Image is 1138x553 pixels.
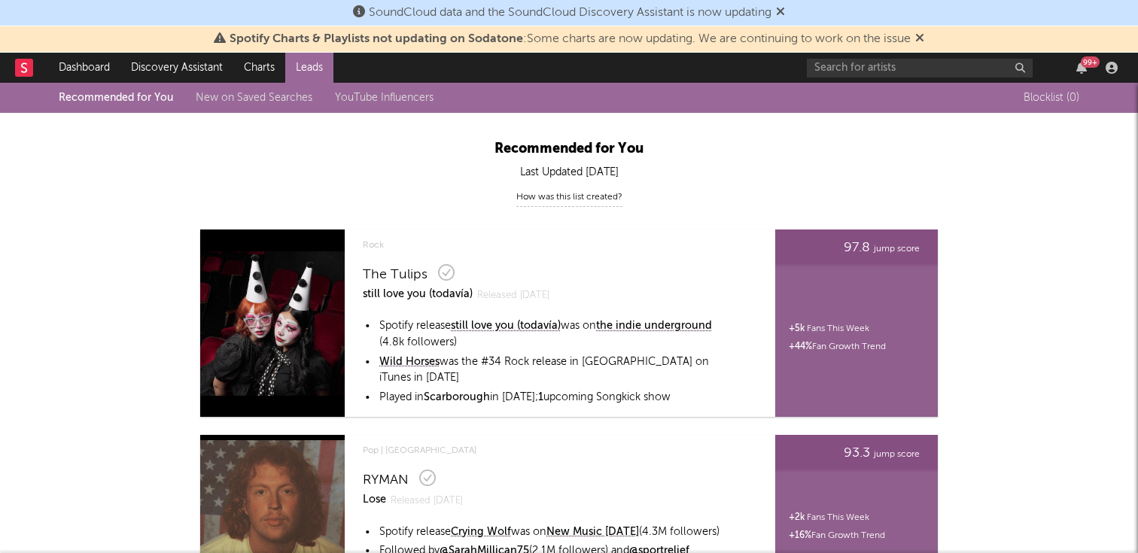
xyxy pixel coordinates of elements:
td: • [364,389,377,407]
span: ( 0 ) [1066,89,1079,107]
a: New Music [DATE] [546,524,639,541]
div: How was this list created? [516,188,622,207]
div: jump score [784,239,920,258]
span: Pop | [GEOGRAPHIC_DATA] [363,442,738,460]
td: Spotify release was on (4.8k followers) [379,318,736,351]
a: Leads [285,53,333,83]
td: Played in in [DATE]; upcoming Songkick show [379,389,736,407]
a: still love you (todavía) [451,318,561,335]
span: + 5k [789,324,805,333]
span: + 2k [789,513,805,522]
td: • [364,354,377,387]
span: Rock [363,236,738,254]
span: Spotify Charts & Playlists not updating on Sodatone [230,33,523,45]
a: Wild Horses [379,354,440,371]
a: Discovery Assistant [120,53,233,83]
div: Fans This Week [789,509,869,527]
a: Crying Wolf [451,524,511,541]
span: Dismiss [915,33,924,45]
div: 99 + [1081,56,1100,68]
div: jump score [784,444,920,463]
span: 1 [538,392,543,403]
a: Lose [363,489,386,511]
span: Blocklist [1024,93,1079,103]
div: Fan Growth Trend [789,338,886,356]
div: Fan Growth Trend [789,527,885,545]
td: was the #34 Rock release in [GEOGRAPHIC_DATA] on iTunes in [DATE] [379,354,736,387]
span: 97.8 [844,239,870,257]
div: The Tulips [363,266,428,284]
span: Released [DATE] [477,286,549,305]
div: Last Updated [DATE] [155,163,983,181]
span: Recommended for You [494,142,644,156]
span: +16% [789,531,811,540]
input: Search for artists [807,59,1033,77]
a: YouTube Influencers [335,93,434,103]
span: SoundCloud data and the SoundCloud Discovery Assistant is now updating [369,7,771,19]
span: Released [DATE] [391,491,463,511]
a: still love you (todavía) [363,284,473,305]
a: Charts [233,53,285,83]
div: RYMAN [363,471,409,489]
td: Spotify release was on (4.3M followers) [379,524,720,542]
span: 93.3 [844,444,870,462]
button: 99+ [1076,62,1087,74]
a: Dashboard [48,53,120,83]
span: Dismiss [776,7,785,19]
span: Scarborough [424,392,490,403]
span: : Some charts are now updating. We are continuing to work on the issue [230,33,911,45]
div: Fans This Week [789,320,869,338]
span: +44% [789,342,812,351]
a: New on Saved Searches [196,93,312,103]
td: • [364,524,377,542]
td: • [364,318,377,351]
a: the indie underground [596,318,712,335]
